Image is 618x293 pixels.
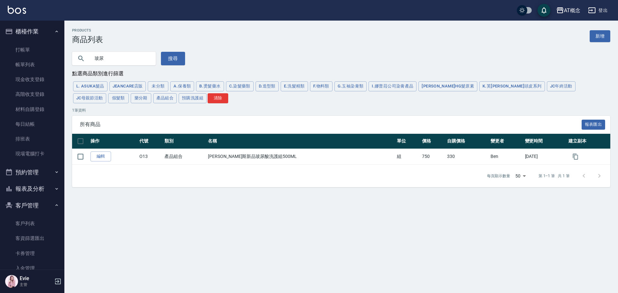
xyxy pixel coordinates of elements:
a: 編輯 [90,151,111,161]
h3: 商品列表 [72,35,103,44]
a: 現金收支登錄 [3,72,62,87]
a: 新增 [590,30,610,42]
button: 假髮類 [108,93,129,103]
a: 高階收支登錄 [3,87,62,102]
img: Person [5,275,18,288]
th: 價格 [420,134,445,149]
button: save [538,4,550,17]
p: 1 筆資料 [72,107,610,113]
td: O13 [138,149,163,164]
div: 50 [513,167,528,185]
th: 名稱 [206,134,395,149]
p: 每頁顯示數量 [487,173,510,179]
button: 報表匯出 [582,120,605,130]
h2: Products [72,28,103,32]
button: F.物料類 [310,81,332,91]
button: 預約管理 [3,164,62,181]
span: 所有商品 [80,121,582,128]
td: [PERSON_NAME]斯新品玻尿酸洗護組500ML [206,149,395,164]
th: 自購價格 [445,134,489,149]
button: AT概念 [554,4,583,17]
button: JC年終活動 [547,81,576,91]
td: 產品組合 [163,149,206,164]
td: 組 [395,149,420,164]
button: G.玉袖染膏類 [334,81,367,91]
button: E.洗髮精類 [281,81,308,91]
th: 類別 [163,134,206,149]
h5: Evie [20,275,52,282]
a: 材料自購登錄 [3,102,62,117]
a: 卡券管理 [3,246,62,261]
input: 搜尋關鍵字 [90,50,151,67]
button: JC母親節活動 [73,93,106,103]
a: 帳單列表 [3,57,62,72]
button: A.保養類 [170,81,194,91]
button: C.染髮藥類 [226,81,254,91]
td: [DATE] [523,149,567,164]
button: 登出 [585,5,610,16]
p: 第 1–1 筆 共 1 筆 [538,173,570,179]
img: Logo [8,6,26,14]
a: 打帳單 [3,42,62,57]
th: 變更者 [489,134,523,149]
button: [PERSON_NAME]HG髮原素 [418,81,477,91]
a: 報表匯出 [582,121,605,127]
th: 單位 [395,134,420,149]
a: 客戶列表 [3,216,62,231]
td: Ben [489,149,523,164]
a: 每日結帳 [3,117,62,132]
button: 未分類 [148,81,168,91]
p: 主管 [20,282,52,288]
th: 建立副本 [567,134,610,149]
td: 330 [445,149,489,164]
button: 報表及分析 [3,180,62,197]
div: 點選商品類別進行篩選 [72,70,610,77]
a: 現場電腦打卡 [3,146,62,161]
th: 操作 [89,134,138,149]
button: L. ASUKA髮品 [73,81,108,91]
button: 櫃檯作業 [3,23,62,40]
th: 變更時間 [523,134,567,149]
button: 預購洗護組 [179,93,207,103]
button: 搜尋 [161,52,185,65]
button: 產品組合 [153,93,177,103]
div: AT概念 [564,6,580,14]
button: B.燙髮藥水 [196,81,224,91]
a: 入金管理 [3,261,62,276]
td: 750 [420,149,445,164]
a: 客資篩選匯出 [3,231,62,246]
button: JeanCare店販 [109,81,146,91]
button: I.娜普菈公司染膏產品 [369,81,417,91]
button: D.造型類 [256,81,279,91]
button: 樂分期 [131,93,151,103]
button: 客戶管理 [3,197,62,214]
th: 代號 [138,134,163,149]
button: K.芙[PERSON_NAME]頭皮系列 [479,81,545,91]
button: 清除 [208,93,228,103]
a: 排班表 [3,132,62,146]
